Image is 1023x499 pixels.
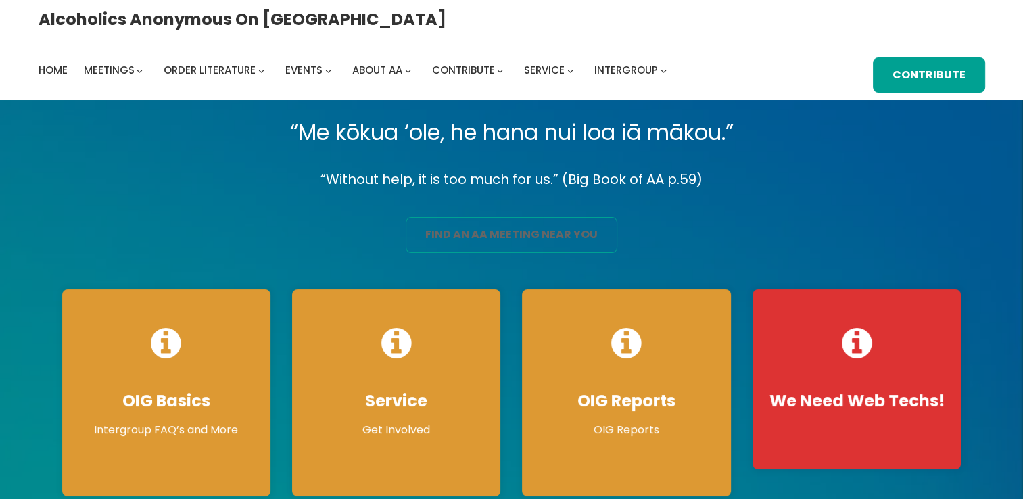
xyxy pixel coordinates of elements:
h4: Service [306,391,487,411]
p: Intergroup FAQ’s and More [76,422,257,438]
p: “Without help, it is too much for us.” (Big Book of AA p.59) [51,168,972,191]
button: Meetings submenu [137,68,143,74]
span: Order Literature [164,63,256,77]
a: Alcoholics Anonymous on [GEOGRAPHIC_DATA] [39,5,446,34]
a: About AA [352,61,402,80]
p: “Me kōkua ‘ole, he hana nui loa iā mākou.” [51,114,972,151]
button: Contribute submenu [497,68,503,74]
span: Contribute [432,63,495,77]
span: Service [524,63,565,77]
p: OIG Reports [536,422,717,438]
a: Contribute [432,61,495,80]
button: Order Literature submenu [258,68,264,74]
button: Intergroup submenu [661,68,667,74]
button: Service submenu [567,68,573,74]
span: About AA [352,63,402,77]
span: Events [285,63,323,77]
h4: OIG Basics [76,391,257,411]
a: Events [285,61,323,80]
h4: OIG Reports [536,391,717,411]
span: Meetings [84,63,135,77]
p: Get Involved [306,422,487,438]
a: Home [39,61,68,80]
a: find an aa meeting near you [406,217,617,253]
h4: We Need Web Techs! [766,391,947,411]
button: About AA submenu [405,68,411,74]
a: Contribute [873,57,985,93]
span: Intergroup [594,63,658,77]
a: Meetings [84,61,135,80]
span: Home [39,63,68,77]
button: Events submenu [325,68,331,74]
nav: Intergroup [39,61,671,80]
a: Intergroup [594,61,658,80]
a: Service [524,61,565,80]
